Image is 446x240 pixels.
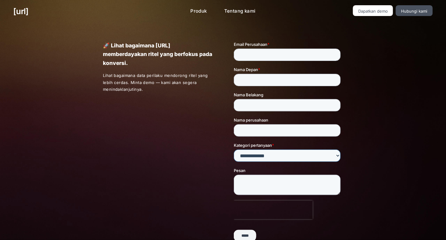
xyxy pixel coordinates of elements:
a: Produk [185,5,212,17]
font: Tentang kami [224,8,256,14]
a: Tentang kami [219,5,261,17]
font: Produk [190,8,207,14]
font: Lihat bagaimana data perilaku mendorong ritel yang lebih cerdas. Minta demo — kami akan segera me... [103,73,208,92]
font: [URL] [13,6,28,16]
font: 🚀 Lihat bagaimana [URL] memberdayakan ritel yang berfokus pada konversi. [103,42,212,66]
a: [URL] [13,5,28,17]
font: Hubungi kami [401,9,427,14]
a: Hubungi kami [396,5,433,16]
font: Dapatkan demo [358,9,388,14]
a: Dapatkan demo [353,5,393,16]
